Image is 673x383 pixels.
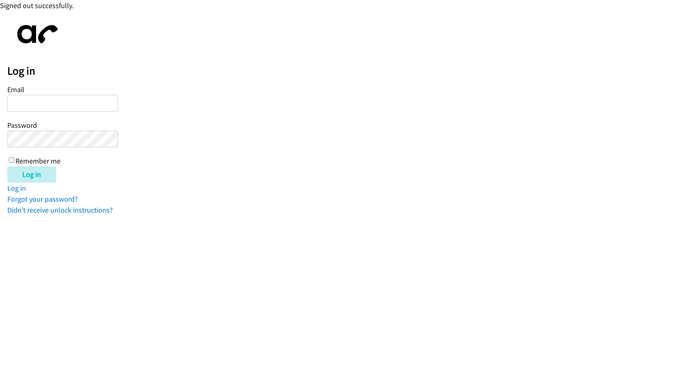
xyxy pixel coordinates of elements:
a: Didn't receive unlock instructions? [7,205,113,215]
a: Log in [7,183,26,193]
input: Log in [7,166,56,183]
label: Remember me [15,156,60,166]
label: Password [7,120,37,130]
label: Email [7,85,24,94]
a: Forgot your password? [7,194,78,204]
img: aphone-8a226864a2ddd6a5e75d1ebefc011f4aa8f32683c2d82f3fb0802fe031f96514.svg [7,18,64,50]
h2: Log in [7,64,673,78]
